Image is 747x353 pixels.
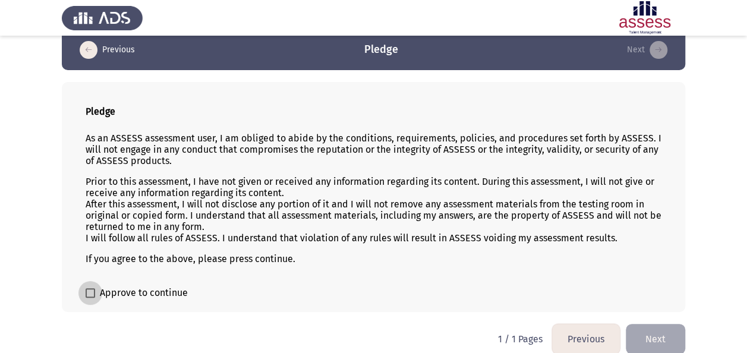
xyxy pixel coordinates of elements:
[498,333,543,345] p: 1 / 1 Pages
[623,40,671,59] button: load next page
[76,40,138,59] button: load previous page
[364,42,398,57] h3: Pledge
[86,176,661,244] p: Prior to this assessment, I have not given or received any information regarding its content. Dur...
[86,253,661,264] p: If you agree to the above, please press continue.
[62,1,143,34] img: Assess Talent Management logo
[100,286,188,300] span: Approve to continue
[86,106,115,117] b: Pledge
[604,1,685,34] img: Assessment logo of ASSESS English Language Assessment (3 Module) (Ad - IB)
[86,133,661,166] p: As an ASSESS assessment user, I am obliged to abide by the conditions, requirements, policies, an...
